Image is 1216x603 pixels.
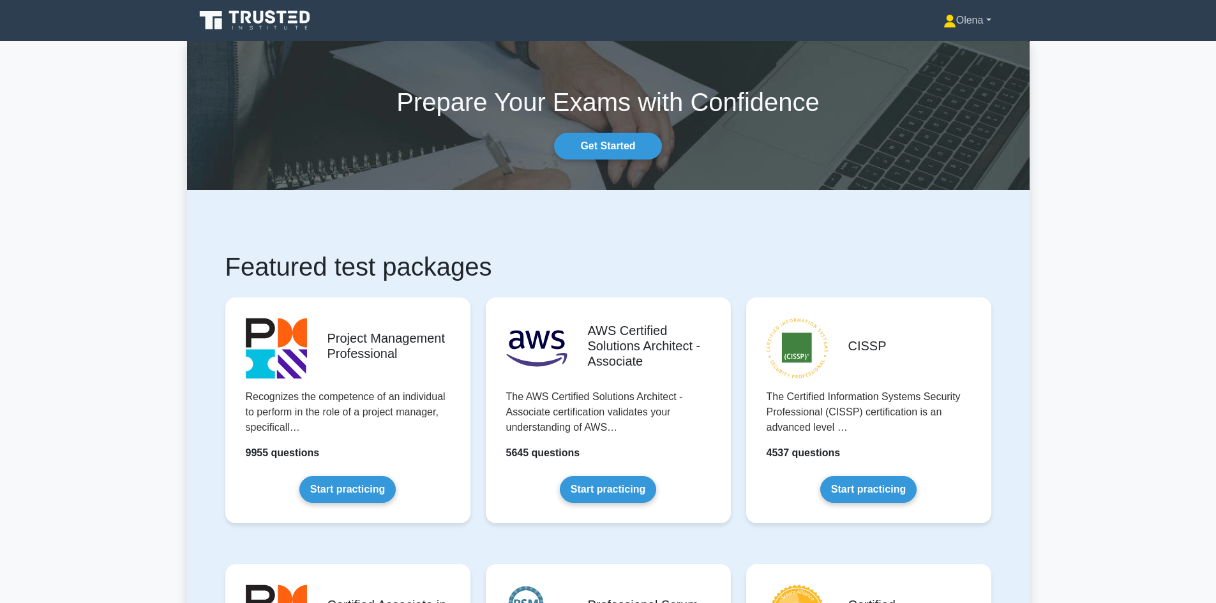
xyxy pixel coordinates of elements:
a: Olena [913,8,1022,33]
a: Start practicing [299,476,396,503]
h1: Featured test packages [225,251,991,282]
a: Start practicing [820,476,917,503]
a: Get Started [554,133,661,160]
h1: Prepare Your Exams with Confidence [187,87,1030,117]
a: Start practicing [560,476,656,503]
